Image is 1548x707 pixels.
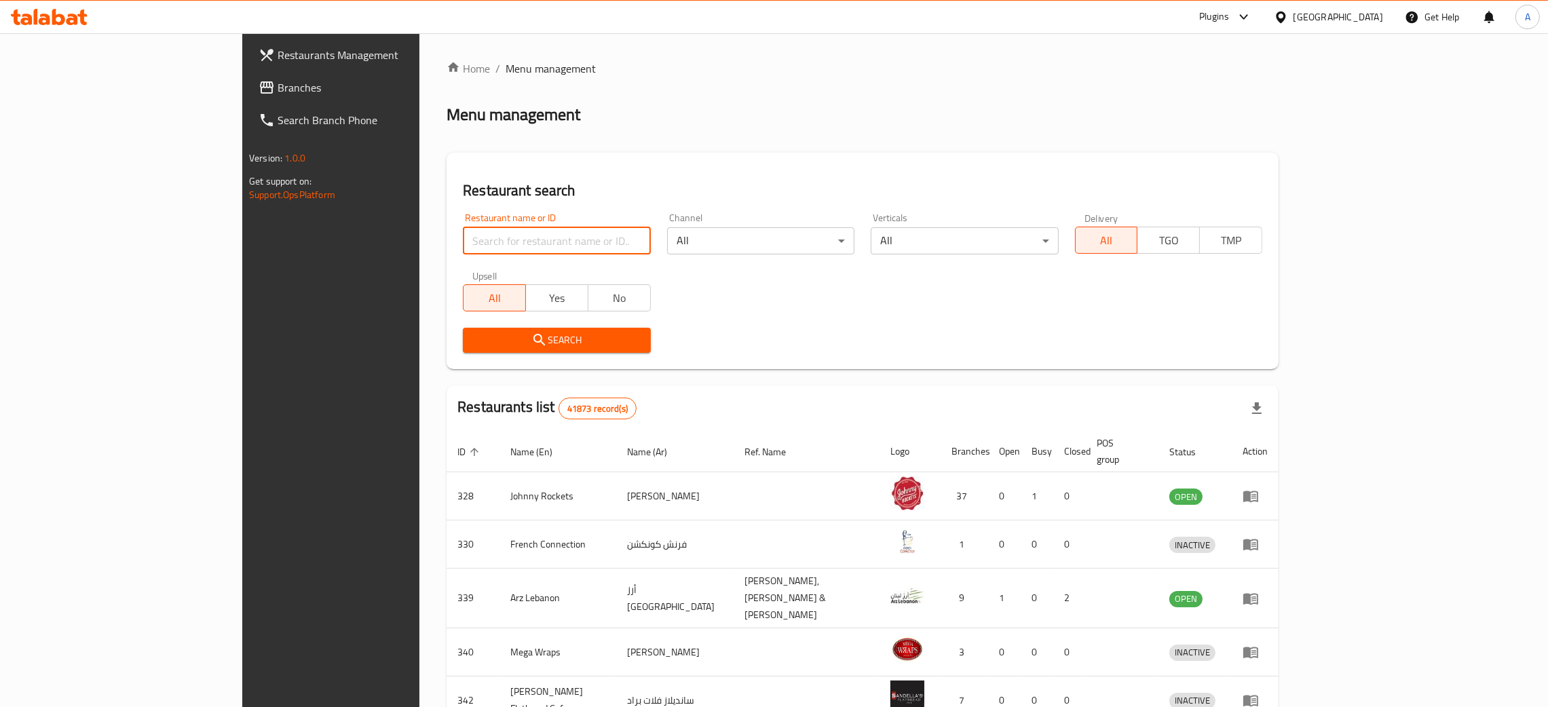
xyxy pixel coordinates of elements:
[941,569,988,628] td: 9
[1053,431,1086,472] th: Closed
[871,227,1058,254] div: All
[249,186,335,204] a: Support.OpsPlatform
[472,271,497,280] label: Upsell
[1241,392,1273,425] div: Export file
[506,60,596,77] span: Menu management
[988,569,1021,628] td: 1
[616,472,734,520] td: [PERSON_NAME]
[559,398,637,419] div: Total records count
[1169,645,1215,661] div: INACTIVE
[588,284,651,311] button: No
[248,71,501,104] a: Branches
[667,227,854,254] div: All
[525,284,588,311] button: Yes
[469,288,521,308] span: All
[616,569,734,628] td: أرز [GEOGRAPHIC_DATA]
[559,402,636,415] span: 41873 record(s)
[1097,435,1142,467] span: POS group
[249,149,282,167] span: Version:
[594,288,645,308] span: No
[1075,227,1138,254] button: All
[880,431,941,472] th: Logo
[890,476,924,510] img: Johnny Rockets
[278,47,490,63] span: Restaurants Management
[1084,213,1118,223] label: Delivery
[278,79,490,96] span: Branches
[1021,569,1053,628] td: 0
[1232,431,1279,472] th: Action
[890,524,924,558] img: French Connection
[463,227,650,254] input: Search for restaurant name or ID..
[510,444,570,460] span: Name (En)
[1021,520,1053,569] td: 0
[249,172,312,190] span: Get support on:
[499,520,616,569] td: French Connection
[1243,488,1268,504] div: Menu
[499,472,616,520] td: Johnny Rockets
[1021,628,1053,676] td: 0
[1169,537,1215,553] span: INACTIVE
[1294,9,1383,24] div: [GEOGRAPHIC_DATA]
[890,632,924,666] img: Mega Wraps
[1021,431,1053,472] th: Busy
[499,569,616,628] td: Arz Lebanon
[1199,227,1262,254] button: TMP
[1053,472,1086,520] td: 0
[1169,645,1215,660] span: INACTIVE
[278,112,490,128] span: Search Branch Phone
[1143,231,1194,250] span: TGO
[988,431,1021,472] th: Open
[463,328,650,353] button: Search
[745,444,804,460] span: Ref. Name
[1169,444,1213,460] span: Status
[941,520,988,569] td: 1
[463,180,1262,201] h2: Restaurant search
[474,332,639,349] span: Search
[1525,9,1530,24] span: A
[941,628,988,676] td: 3
[284,149,305,167] span: 1.0.0
[627,444,685,460] span: Name (Ar)
[734,569,880,628] td: [PERSON_NAME],[PERSON_NAME] & [PERSON_NAME]
[988,472,1021,520] td: 0
[1243,590,1268,607] div: Menu
[1053,628,1086,676] td: 0
[499,628,616,676] td: Mega Wraps
[1199,9,1229,25] div: Plugins
[941,472,988,520] td: 37
[1021,472,1053,520] td: 1
[457,444,483,460] span: ID
[1081,231,1133,250] span: All
[1053,520,1086,569] td: 0
[1137,227,1200,254] button: TGO
[1243,536,1268,552] div: Menu
[531,288,583,308] span: Yes
[1053,569,1086,628] td: 2
[988,520,1021,569] td: 0
[616,520,734,569] td: فرنش كونكشن
[447,104,580,126] h2: Menu management
[1243,644,1268,660] div: Menu
[890,579,924,613] img: Arz Lebanon
[616,628,734,676] td: [PERSON_NAME]
[463,284,526,311] button: All
[988,628,1021,676] td: 0
[1205,231,1257,250] span: TMP
[248,104,501,136] a: Search Branch Phone
[1169,489,1203,505] span: OPEN
[941,431,988,472] th: Branches
[248,39,501,71] a: Restaurants Management
[457,397,637,419] h2: Restaurants list
[447,60,1279,77] nav: breadcrumb
[1169,591,1203,607] span: OPEN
